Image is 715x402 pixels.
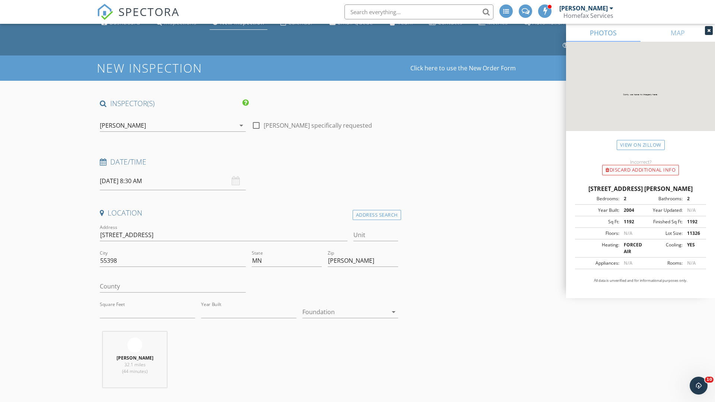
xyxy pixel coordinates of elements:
[410,65,516,71] a: Click here to use the New Order Form
[100,122,146,129] div: [PERSON_NAME]
[577,195,619,202] div: Bedrooms:
[100,157,398,167] h4: Date/Time
[641,218,683,225] div: Finished Sq Ft:
[566,159,715,165] div: Incorrect?
[641,230,683,237] div: Lot Size:
[344,4,493,19] input: Search everything...
[100,208,398,218] h4: Location
[124,361,146,368] span: 32.1 miles
[122,368,147,374] span: (44 minutes)
[117,355,153,361] strong: [PERSON_NAME]
[575,278,706,283] p: All data is unverified and for informational purposes only.
[705,377,714,383] span: 10
[560,39,617,52] a: Support Center
[577,207,619,214] div: Year Built:
[619,242,641,255] div: FORCED AIR
[687,207,696,213] span: N/A
[641,207,683,214] div: Year Updated:
[97,4,113,20] img: The Best Home Inspection Software - Spectora
[100,172,246,190] input: Select date
[575,184,706,193] div: [STREET_ADDRESS] [PERSON_NAME]
[624,260,632,266] span: N/A
[683,242,704,255] div: YES
[624,230,632,236] span: N/A
[577,242,619,255] div: Heating:
[353,210,401,220] div: Address Search
[566,24,641,42] a: PHOTOS
[127,338,142,352] img: blank_spectora_logo.png
[619,218,641,225] div: 1192
[563,12,613,19] div: Homefax Services
[683,195,704,202] div: 2
[619,195,641,202] div: 2
[97,10,179,26] a: SPECTORA
[683,230,704,237] div: 11326
[690,377,708,395] iframe: Intercom live chat
[641,24,715,42] a: MAP
[566,42,715,149] img: streetview
[641,242,683,255] div: Cooling:
[100,99,249,108] h4: INSPECTOR(S)
[118,4,179,19] span: SPECTORA
[389,307,398,316] i: arrow_drop_down
[617,140,665,150] a: View on Zillow
[687,260,696,266] span: N/A
[577,218,619,225] div: Sq Ft:
[237,121,246,130] i: arrow_drop_down
[97,61,262,74] h1: New Inspection
[559,4,608,12] div: [PERSON_NAME]
[577,260,619,267] div: Appliances:
[577,230,619,237] div: Floors:
[641,195,683,202] div: Bathrooms:
[641,260,683,267] div: Rooms:
[619,207,641,214] div: 2004
[602,165,679,175] div: Discard Additional info
[264,122,372,129] label: [PERSON_NAME] specifically requested
[683,218,704,225] div: 1192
